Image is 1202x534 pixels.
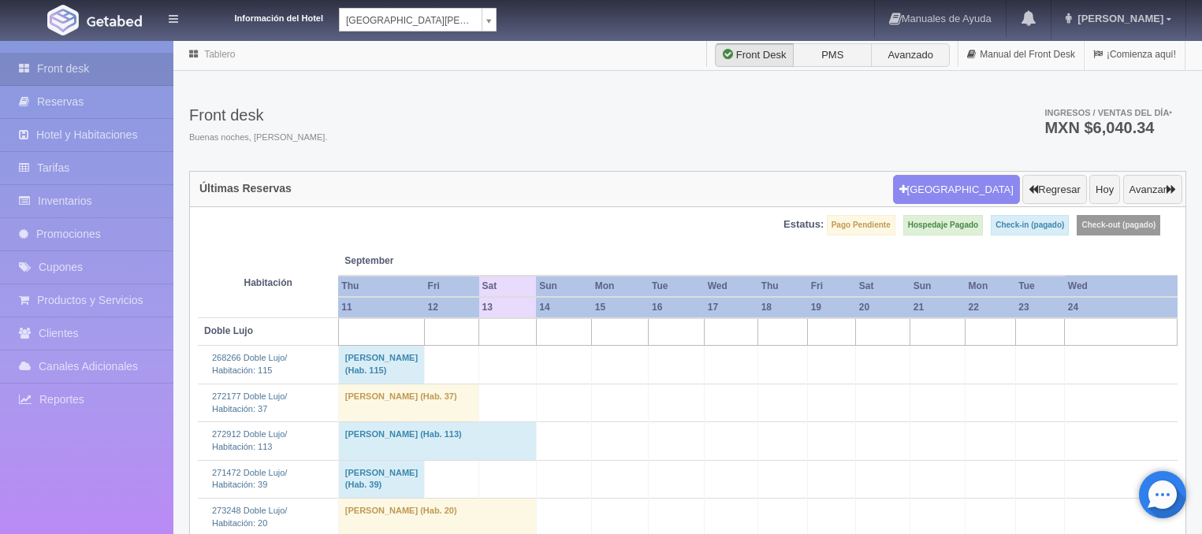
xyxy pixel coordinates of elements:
[592,297,649,318] th: 15
[991,215,1069,235] label: Check-in (pagado)
[1089,175,1120,205] button: Hoy
[1065,276,1178,297] th: Wed
[536,297,592,318] th: 14
[758,276,808,297] th: Thu
[1123,175,1182,205] button: Avanzar
[189,106,327,124] h3: Front desk
[808,297,856,318] th: 19
[1074,13,1163,24] span: [PERSON_NAME]
[425,276,479,297] th: Fri
[649,297,705,318] th: 16
[958,39,1084,70] a: Manual del Front Desk
[705,276,758,297] th: Wed
[212,429,287,451] a: 272912 Doble Lujo/Habitación: 113
[197,8,323,25] dt: Información del Hotel
[346,9,475,32] span: [GEOGRAPHIC_DATA][PERSON_NAME]
[903,215,983,235] label: Hospedaje Pagado
[204,325,253,336] b: Doble Lujo
[338,346,424,384] td: [PERSON_NAME] (Hab. 115)
[338,297,424,318] th: 11
[536,276,592,297] th: Sun
[1044,108,1172,117] span: Ingresos / Ventas del día
[793,43,872,67] label: PMS
[338,422,536,460] td: [PERSON_NAME] (Hab. 113)
[856,297,910,318] th: 20
[47,5,79,35] img: Getabed
[758,297,808,318] th: 18
[808,276,856,297] th: Fri
[649,276,705,297] th: Tue
[244,277,292,288] strong: Habitación
[212,468,287,490] a: 271472 Doble Lujo/Habitación: 39
[827,215,895,235] label: Pago Pendiente
[339,8,497,32] a: [GEOGRAPHIC_DATA][PERSON_NAME]
[189,132,327,144] span: Buenas noches, [PERSON_NAME].
[1065,297,1178,318] th: 24
[705,297,758,318] th: 17
[1015,297,1065,318] th: 23
[893,175,1020,205] button: [GEOGRAPHIC_DATA]
[715,43,794,67] label: Front Desk
[1085,39,1185,70] a: ¡Comienza aquí!
[592,276,649,297] th: Mon
[966,297,1016,318] th: 22
[966,276,1016,297] th: Mon
[212,506,287,528] a: 273248 Doble Lujo/Habitación: 20
[1022,175,1086,205] button: Regresar
[212,353,287,375] a: 268266 Doble Lujo/Habitación: 115
[910,297,966,318] th: 21
[479,276,537,297] th: Sat
[338,460,424,498] td: [PERSON_NAME] (Hab. 39)
[87,15,142,27] img: Getabed
[1077,215,1160,235] label: Check-out (pagado)
[783,217,824,232] label: Estatus:
[910,276,966,297] th: Sun
[1044,120,1172,135] h3: MXN $6,040.34
[204,49,235,60] a: Tablero
[344,254,472,268] span: September
[479,297,537,318] th: 13
[338,276,424,297] th: Thu
[425,297,479,318] th: 12
[856,276,910,297] th: Sat
[871,43,950,67] label: Avanzado
[199,183,292,195] h4: Últimas Reservas
[338,384,478,421] td: [PERSON_NAME] (Hab. 37)
[1015,276,1065,297] th: Tue
[212,391,287,413] a: 272177 Doble Lujo/Habitación: 37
